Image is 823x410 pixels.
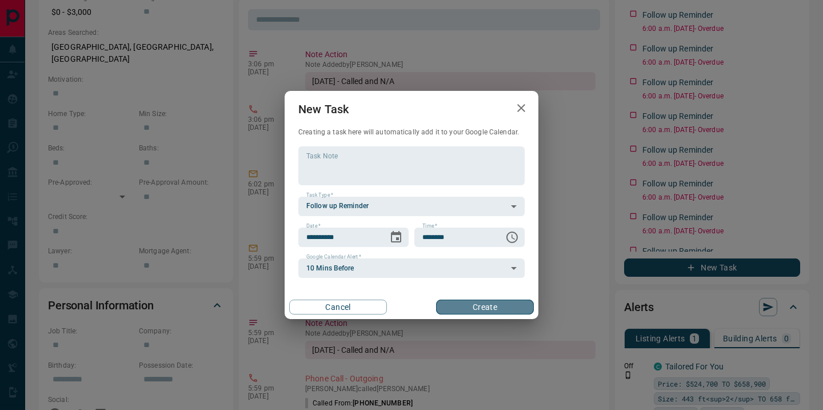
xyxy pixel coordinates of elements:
button: Choose date, selected date is Oct 29, 2025 [385,226,407,249]
div: Follow up Reminder [298,197,525,216]
button: Choose time, selected time is 6:00 AM [501,226,524,249]
div: 10 Mins Before [298,258,525,278]
label: Google Calendar Alert [306,253,361,261]
h2: New Task [285,91,362,128]
button: Create [436,300,534,315]
label: Task Type [306,192,333,199]
label: Date [306,222,321,230]
label: Time [422,222,437,230]
button: Cancel [289,300,387,315]
p: Creating a task here will automatically add it to your Google Calendar. [298,128,525,137]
